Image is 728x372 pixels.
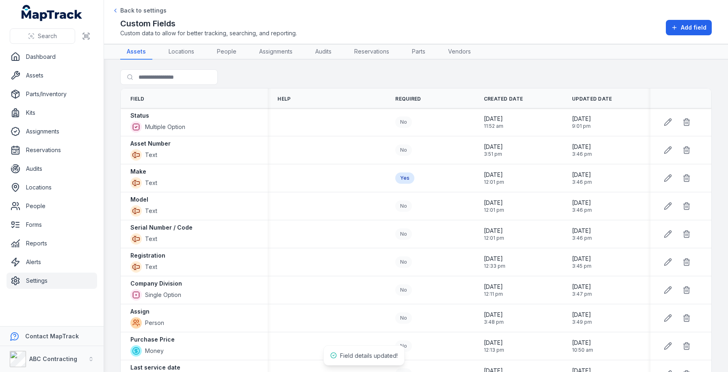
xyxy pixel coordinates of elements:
[572,283,592,291] span: [DATE]
[484,255,505,269] time: 12/11/2024, 12:33:54 pm
[6,123,97,140] a: Assignments
[145,179,157,187] span: Text
[572,227,592,241] time: 11/07/2025, 3:46:23 pm
[484,339,504,353] time: 14/08/2024, 12:13:54 pm
[442,44,477,60] a: Vendors
[484,291,503,297] span: 12:11 pm
[572,291,592,297] span: 3:47 pm
[6,179,97,196] a: Locations
[395,172,414,184] div: Yes
[10,28,75,44] button: Search
[395,312,412,324] div: No
[112,6,167,15] a: Back to settings
[395,284,412,296] div: No
[572,227,592,235] span: [DATE]
[484,96,523,102] span: Created Date
[6,254,97,270] a: Alerts
[572,283,592,297] time: 11/07/2025, 3:47:17 pm
[484,319,504,325] span: 3:48 pm
[572,96,612,102] span: Updated Date
[6,142,97,158] a: Reservations
[484,311,504,319] span: [DATE]
[484,123,503,129] span: 11:52 am
[130,168,146,176] strong: Make
[484,115,503,123] span: [DATE]
[484,227,504,241] time: 14/08/2024, 12:01:53 pm
[6,273,97,289] a: Settings
[145,263,157,271] span: Text
[484,255,505,263] span: [DATE]
[130,196,148,204] strong: Model
[130,96,145,102] span: Field
[572,339,593,353] time: 02/09/2025, 10:50:35 am
[572,311,592,325] time: 11/07/2025, 3:49:26 pm
[253,44,299,60] a: Assignments
[145,319,164,327] span: Person
[572,263,591,269] span: 3:45 pm
[145,235,157,243] span: Text
[572,319,592,325] span: 3:49 pm
[145,207,157,215] span: Text
[277,96,290,102] span: Help
[572,123,591,129] span: 9:01 pm
[145,347,164,355] span: Money
[484,199,504,213] time: 14/08/2024, 12:01:39 pm
[130,280,182,288] strong: Company Division
[210,44,243,60] a: People
[572,207,592,213] span: 3:46 pm
[484,283,503,297] time: 10/04/2025, 12:11:33 pm
[395,200,412,212] div: No
[572,143,592,157] time: 11/07/2025, 3:46:23 pm
[120,18,297,29] h2: Custom Fields
[6,217,97,233] a: Forms
[29,355,77,362] strong: ABC Contracting
[130,363,180,372] strong: Last service date
[484,235,504,241] span: 12:01 pm
[484,171,504,185] time: 14/08/2024, 12:01:31 pm
[130,224,193,232] strong: Serial Number / Code
[145,151,157,159] span: Text
[572,171,592,185] time: 11/07/2025, 3:46:23 pm
[572,115,591,123] span: [DATE]
[484,151,503,157] span: 3:51 pm
[572,115,591,129] time: 16/07/2025, 9:01:58 pm
[484,339,504,347] span: [DATE]
[130,252,165,260] strong: Registration
[340,352,398,359] span: Field details updated!
[6,105,97,121] a: Kits
[22,5,82,21] a: MapTrack
[484,311,504,325] time: 11/07/2025, 3:48:53 pm
[6,161,97,177] a: Audits
[572,255,591,263] span: [DATE]
[572,143,592,151] span: [DATE]
[572,311,592,319] span: [DATE]
[484,263,505,269] span: 12:33 pm
[572,151,592,157] span: 3:46 pm
[484,227,504,235] span: [DATE]
[120,29,297,37] span: Custom data to allow for better tracking, searching, and reporting.
[145,123,185,131] span: Multiple Option
[6,198,97,214] a: People
[484,283,503,291] span: [DATE]
[484,115,503,129] time: 12/11/2024, 11:52:12 am
[572,171,592,179] span: [DATE]
[6,49,97,65] a: Dashboard
[572,199,592,213] time: 11/07/2025, 3:46:23 pm
[348,44,396,60] a: Reservations
[484,179,504,185] span: 12:01 pm
[120,6,167,15] span: Back to settings
[484,199,504,207] span: [DATE]
[395,96,421,102] span: Required
[6,235,97,252] a: Reports
[572,339,593,347] span: [DATE]
[120,44,152,60] a: Assets
[6,86,97,102] a: Parts/Inventory
[484,207,504,213] span: 12:01 pm
[309,44,338,60] a: Audits
[666,20,712,35] button: Add field
[405,44,432,60] a: Parts
[572,347,593,353] span: 10:50 am
[484,347,504,353] span: 12:13 pm
[681,24,706,32] span: Add field
[395,144,412,156] div: No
